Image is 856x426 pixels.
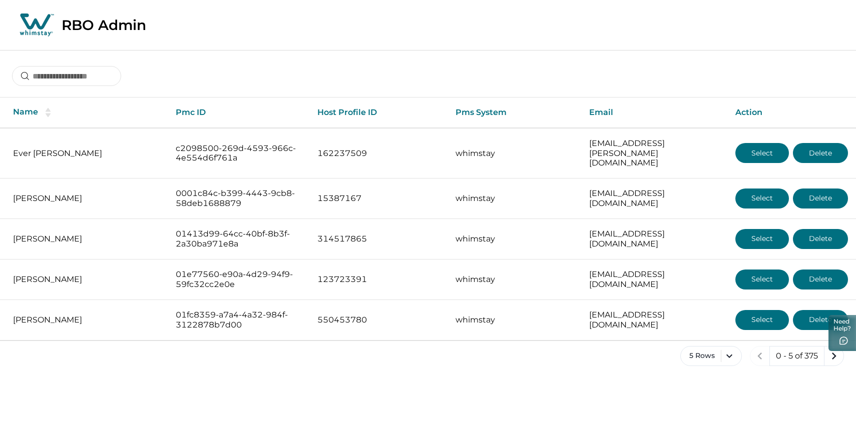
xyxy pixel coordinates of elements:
p: [EMAIL_ADDRESS][DOMAIN_NAME] [589,229,719,248]
p: [EMAIL_ADDRESS][DOMAIN_NAME] [589,188,719,208]
button: Select [735,310,789,330]
th: Host Profile ID [309,97,448,128]
button: sorting [38,107,58,117]
p: 0001c84c-b399-4443-9cb8-58deb1688879 [176,188,301,208]
button: Delete [793,229,848,249]
p: [EMAIL_ADDRESS][DOMAIN_NAME] [589,310,719,329]
button: Select [735,188,789,208]
button: Delete [793,269,848,289]
button: Delete [793,188,848,208]
th: Email [581,97,727,128]
p: 01413d99-64cc-40bf-8b3f-2a30ba971e8a [176,229,301,248]
p: whimstay [456,148,573,158]
p: 162237509 [317,148,440,158]
button: 5 Rows [680,346,742,366]
p: [EMAIL_ADDRESS][DOMAIN_NAME] [589,269,719,289]
p: whimstay [456,315,573,325]
button: Delete [793,143,848,163]
p: [PERSON_NAME] [13,234,160,244]
button: Delete [793,310,848,330]
button: 0 - 5 of 375 [769,346,824,366]
p: c2098500-269d-4593-966c-4e554d6f761a [176,143,301,163]
p: 550453780 [317,315,440,325]
p: 15387167 [317,193,440,203]
p: 314517865 [317,234,440,244]
p: [PERSON_NAME] [13,315,160,325]
th: Pms System [448,97,581,128]
p: [EMAIL_ADDRESS][PERSON_NAME][DOMAIN_NAME] [589,138,719,168]
button: Select [735,229,789,249]
button: next page [824,346,844,366]
p: [PERSON_NAME] [13,193,160,203]
p: 123723391 [317,274,440,284]
p: whimstay [456,234,573,244]
button: Select [735,269,789,289]
p: Ever [PERSON_NAME] [13,148,160,158]
th: Action [727,97,856,128]
p: whimstay [456,274,573,284]
p: RBO Admin [62,16,146,33]
button: Select [735,143,789,163]
p: [PERSON_NAME] [13,274,160,284]
p: 01fc8359-a7a4-4a32-984f-3122878b7d00 [176,310,301,329]
th: Pmc ID [168,97,309,128]
p: 01e77560-e90a-4d29-94f9-59fc32cc2e0e [176,269,301,289]
p: whimstay [456,193,573,203]
p: 0 - 5 of 375 [776,351,818,361]
button: previous page [750,346,770,366]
